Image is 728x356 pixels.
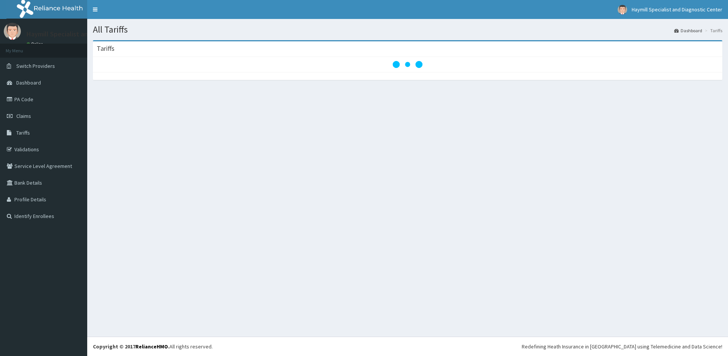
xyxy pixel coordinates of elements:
[27,41,45,47] a: Online
[4,23,21,40] img: User Image
[674,27,702,34] a: Dashboard
[93,343,169,350] strong: Copyright © 2017 .
[522,343,722,350] div: Redefining Heath Insurance in [GEOGRAPHIC_DATA] using Telemedicine and Data Science!
[392,49,423,80] svg: audio-loading
[703,27,722,34] li: Tariffs
[16,113,31,119] span: Claims
[16,129,30,136] span: Tariffs
[87,337,728,356] footer: All rights reserved.
[27,31,147,38] p: Haymill Specialist and Diagnostic Center
[135,343,168,350] a: RelianceHMO
[632,6,722,13] span: Haymill Specialist and Diagnostic Center
[93,25,722,35] h1: All Tariffs
[16,63,55,69] span: Switch Providers
[97,45,115,52] h3: Tariffs
[16,79,41,86] span: Dashboard
[618,5,627,14] img: User Image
